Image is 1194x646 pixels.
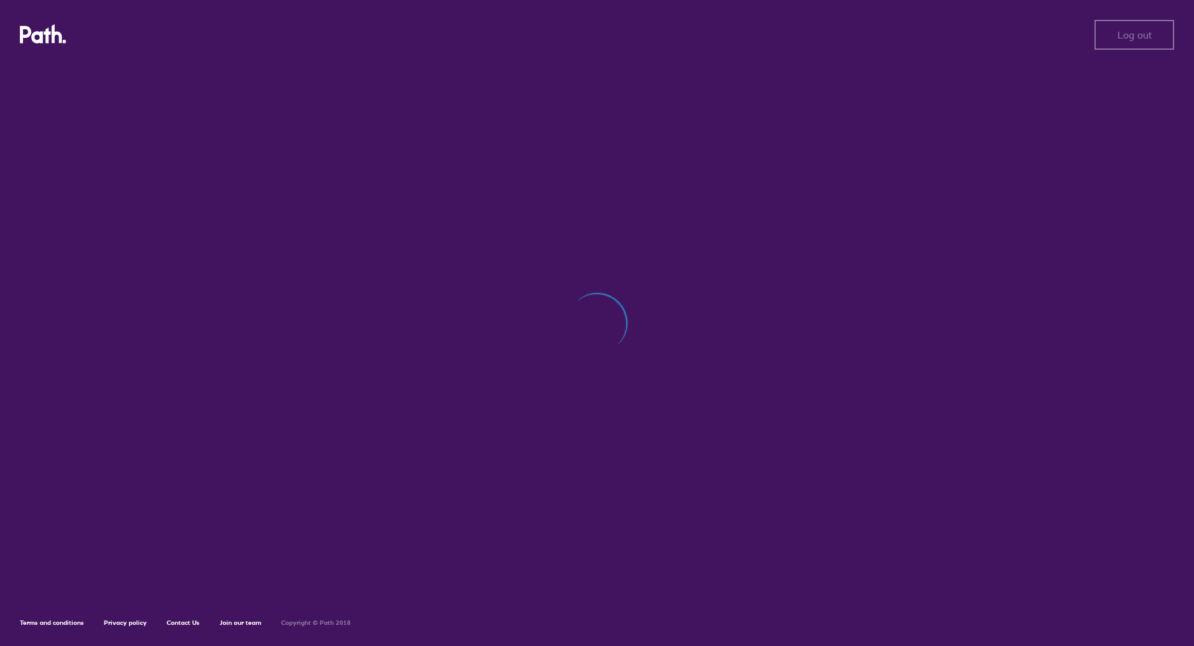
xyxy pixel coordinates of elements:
[167,619,200,627] a: Contact Us
[281,619,351,627] h6: Copyright © Path 2018
[1094,20,1174,50] button: Log out
[1118,29,1152,40] span: Log out
[220,619,261,627] a: Join our team
[104,619,147,627] a: Privacy policy
[20,619,84,627] a: Terms and conditions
